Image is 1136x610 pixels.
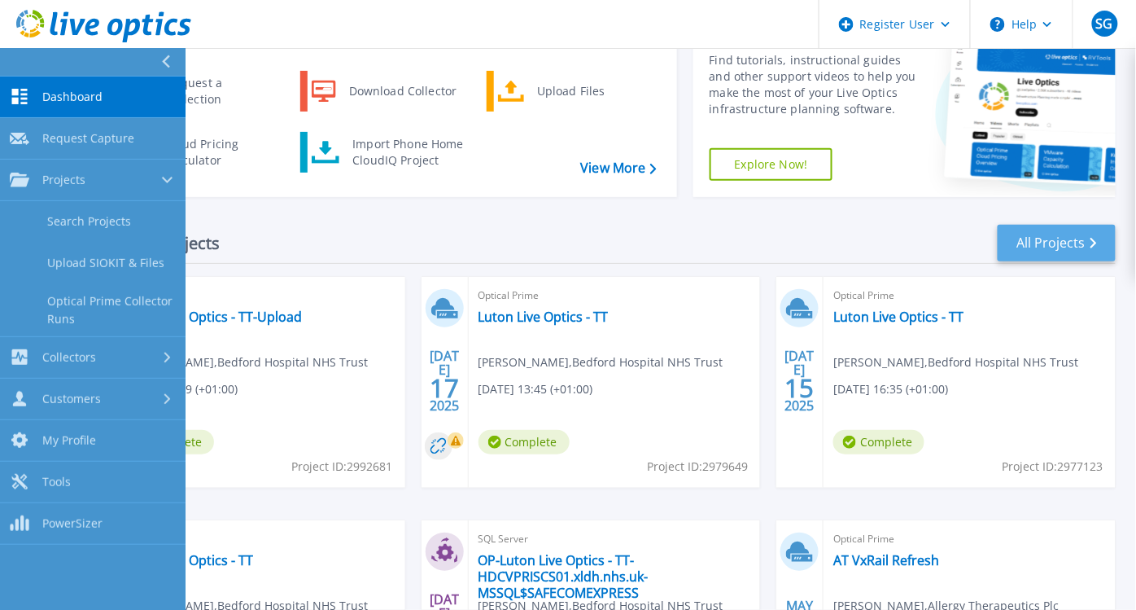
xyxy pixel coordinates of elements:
span: Optical Prime [123,530,395,548]
span: Optical Prime [833,287,1106,305]
span: Request Capture [42,131,134,146]
span: SQL Server [478,530,751,548]
div: Upload Files [529,75,649,108]
div: Find tutorials, instructional guides and other support videos to help you make the most of your L... [710,52,920,117]
a: OP-Luton Live Optics - TT-HDCVPRISCS01.xldh.nhs.uk-MSSQL$SAFECOMEXPRESS [478,552,751,601]
span: Dashboard [42,90,103,104]
a: Luton Live Optics - TT [123,552,253,568]
a: Upload Files [487,71,653,112]
a: Explore Now! [710,148,833,181]
a: Cloud Pricing Calculator [115,132,282,173]
a: Luton Live Optics - TT [833,309,963,325]
span: Optical Prime [478,287,751,305]
a: All Projects [998,225,1116,261]
span: Project ID: 2979649 [647,458,748,476]
a: Luton Live Optics - TT-Upload [123,309,302,325]
a: AT VxRail Refresh [833,552,939,568]
span: [PERSON_NAME] , Bedford Hospital NHS Trust [478,353,723,371]
span: Project ID: 2992681 [292,458,393,476]
a: Request a Collection [115,71,282,112]
div: [DATE] 2025 [429,351,460,410]
span: [DATE] 13:45 (+01:00) [478,380,593,398]
a: Luton Live Optics - TT [478,309,609,325]
span: Complete [833,430,924,454]
div: Request a Collection [159,75,277,108]
div: [DATE] 2025 [784,351,815,410]
div: Download Collector [341,75,464,108]
span: Project ID: 2977123 [1003,458,1103,476]
span: [PERSON_NAME] , Bedford Hospital NHS Trust [123,353,368,371]
span: Optical Prime [833,530,1106,548]
span: Customers [42,392,101,406]
span: Projects [42,173,85,187]
span: SG [1096,17,1113,30]
span: Complete [478,430,570,454]
span: 17 [430,381,459,395]
span: Optical Prime [123,287,395,305]
span: Collectors [42,350,96,365]
span: 15 [785,381,815,395]
div: Cloud Pricing Calculator [157,136,277,169]
span: [DATE] 16:35 (+01:00) [833,380,948,398]
span: [PERSON_NAME] , Bedford Hospital NHS Trust [833,353,1078,371]
a: Download Collector [300,71,467,112]
a: View More [580,160,656,176]
span: My Profile [42,433,96,448]
span: PowerSizer [42,516,103,531]
span: Tools [42,475,71,489]
div: Import Phone Home CloudIQ Project [344,136,471,169]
